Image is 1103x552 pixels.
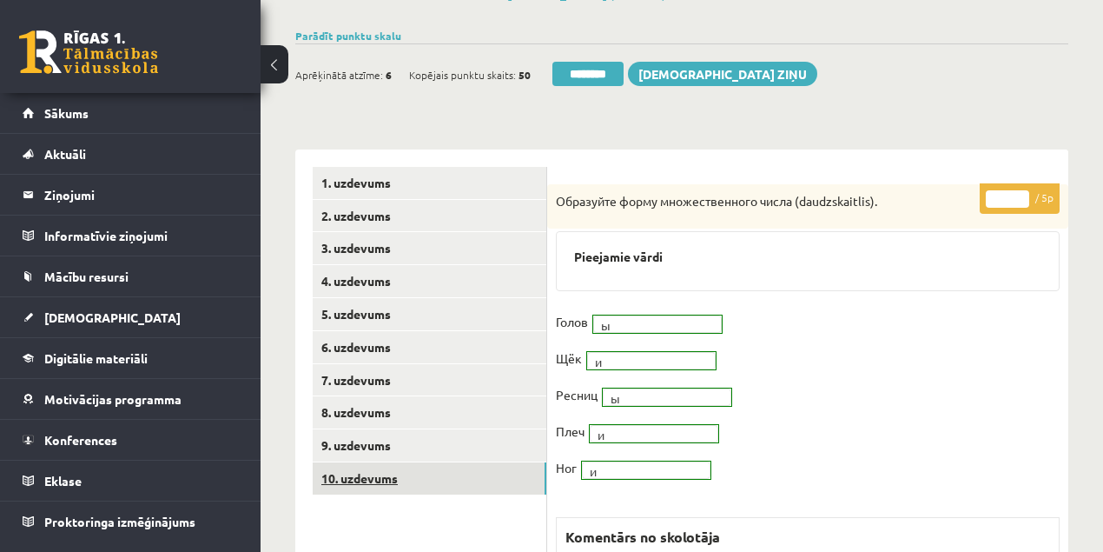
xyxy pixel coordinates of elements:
span: и [598,426,695,443]
span: 50 [518,62,531,88]
span: Motivācijas programma [44,391,182,407]
a: Mācību resursi [23,256,239,296]
a: Digitālie materiāli [23,338,239,378]
a: 9. uzdevums [313,429,546,462]
a: 1. uzdevums [313,167,546,199]
a: и [590,425,718,442]
p: Плеч [556,418,585,444]
span: Kopējais punktu skaits: [409,62,516,88]
a: 2. uzdevums [313,200,546,232]
span: Aprēķinātā atzīme: [295,62,383,88]
a: ы [603,389,731,406]
span: и [590,462,687,480]
a: Informatīvie ziņojumi [23,216,239,256]
a: 5. uzdevums [313,298,546,330]
p: Ресниц [556,382,598,408]
p: Голов [556,309,588,335]
a: Sākums [23,93,239,133]
a: Konferences [23,420,239,460]
h3: Pieejamie vārdi [574,249,1041,264]
a: Ziņojumi [23,175,239,215]
a: Aktuāli [23,134,239,174]
a: [DEMOGRAPHIC_DATA] ziņu [628,62,817,86]
a: Eklase [23,461,239,501]
a: и [582,462,710,479]
p: Щёк [556,345,582,371]
p: Образуйте форму множественного числа (daudzskaitlis). [556,193,973,210]
a: 8. uzdevums [313,396,546,429]
a: Motivācijas programma [23,379,239,419]
a: 3. uzdevums [313,232,546,264]
p: / 5p [980,183,1060,214]
span: ы [611,389,708,407]
span: Digitālie materiāli [44,350,148,366]
a: [DEMOGRAPHIC_DATA] [23,297,239,337]
span: Konferences [44,432,117,448]
a: 10. uzdevums [313,462,546,495]
span: 6 [386,62,392,88]
span: Eklase [44,473,82,489]
span: ы [601,316,698,334]
span: Mācību resursi [44,269,129,284]
a: 7. uzdevums [313,364,546,396]
p: Ног [556,455,577,481]
body: Bagātinātā teksta redaktors, wiswyg-editor-47433776087140-1760002049-735 [17,17,483,36]
a: ы [593,316,722,333]
a: и [587,352,716,369]
a: Proktoringa izmēģinājums [23,502,239,542]
a: Rīgas 1. Tālmācības vidusskola [19,30,158,74]
a: 6. uzdevums [313,331,546,363]
legend: Informatīvie ziņojumi [44,216,239,256]
span: и [595,353,692,370]
span: Sākums [44,105,89,121]
legend: Ziņojumi [44,175,239,215]
a: 4. uzdevums [313,265,546,297]
a: Parādīt punktu skalu [295,29,401,43]
span: Proktoringa izmēģinājums [44,514,195,529]
span: [DEMOGRAPHIC_DATA] [44,309,181,325]
span: Aktuāli [44,146,86,162]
